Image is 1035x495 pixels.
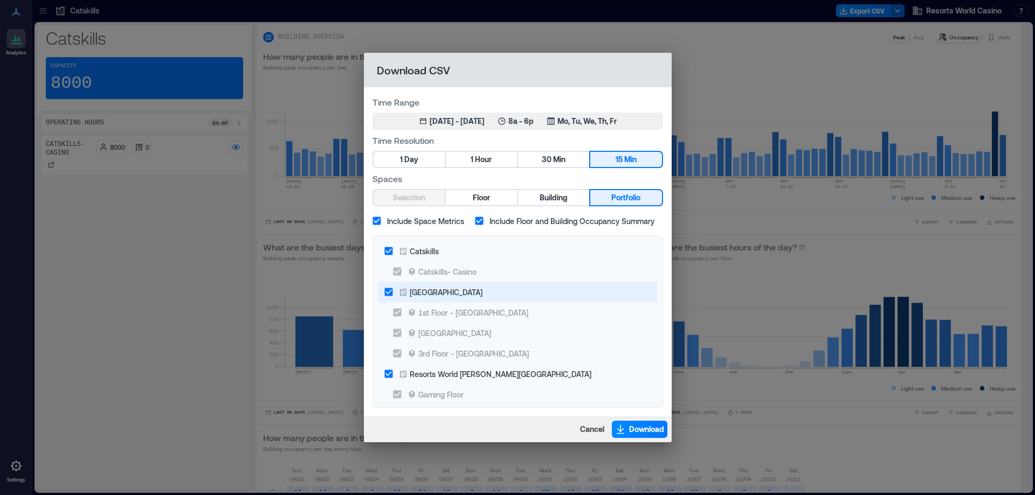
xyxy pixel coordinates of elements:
[580,424,604,435] span: Cancel
[410,287,482,298] div: [GEOGRAPHIC_DATA]
[374,152,445,167] button: 1 Day
[446,152,517,167] button: 1 Hour
[508,116,534,127] p: 8a - 6p
[418,266,477,277] div: Catskills- Casino
[418,348,529,359] div: 3rd Floor - [GEOGRAPHIC_DATA]
[410,246,439,257] div: Catskills
[372,134,663,147] label: Time Resolution
[590,190,661,205] button: Portfolio
[372,172,663,185] label: Spaces
[430,116,485,127] div: [DATE] - [DATE]
[418,389,464,400] div: Gaming Floor
[372,113,663,130] button: [DATE] - [DATE]8a - 6pMo, Tu, We, Th, Fr
[616,153,623,166] span: 15
[577,421,608,438] button: Cancel
[372,96,663,108] label: Time Range
[446,190,517,205] button: Floor
[364,53,672,87] h2: Download CSV
[475,153,492,166] span: Hour
[471,153,473,166] span: 1
[611,191,640,205] span: Portfolio
[557,116,617,127] p: Mo, Tu, We, Th, Fr
[473,191,490,205] span: Floor
[542,153,551,166] span: 30
[404,153,418,166] span: Day
[387,215,464,227] span: Include Space Metrics
[518,190,589,205] button: Building
[612,421,667,438] button: Download
[418,327,491,339] div: [GEOGRAPHIC_DATA]
[624,153,637,166] span: Min
[540,191,568,205] span: Building
[489,215,654,227] span: Include Floor and Building Occupancy Summary
[590,152,661,167] button: 15 Min
[400,153,403,166] span: 1
[553,153,565,166] span: Min
[418,307,528,318] div: 1st Floor - [GEOGRAPHIC_DATA]
[410,368,591,380] div: Resorts World [PERSON_NAME][GEOGRAPHIC_DATA]
[518,152,589,167] button: 30 Min
[629,424,664,435] span: Download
